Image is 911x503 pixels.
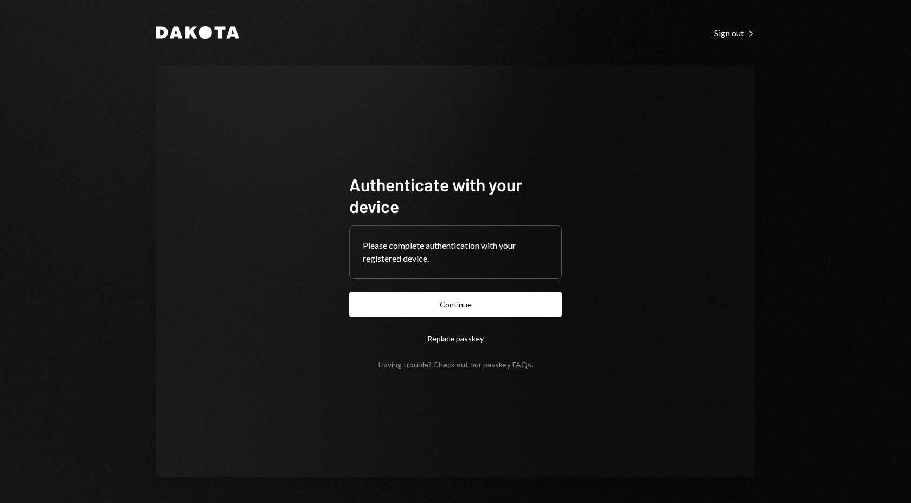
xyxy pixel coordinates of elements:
[714,27,755,38] a: Sign out
[349,326,562,351] button: Replace passkey
[363,239,548,265] div: Please complete authentication with your registered device.
[349,292,562,317] button: Continue
[714,28,755,38] div: Sign out
[483,360,531,370] a: passkey FAQs
[378,360,533,369] div: Having trouble? Check out our .
[349,173,562,217] h1: Authenticate with your device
